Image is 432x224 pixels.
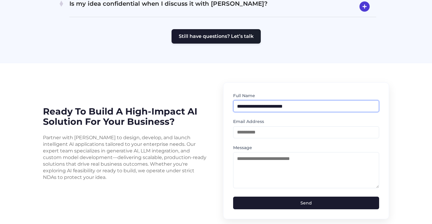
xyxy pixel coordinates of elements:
[43,106,209,127] h2: Ready to Build a High-Impact AI Solution for Your Business?
[233,92,379,99] label: Full Name
[233,144,379,151] label: Message
[43,134,209,181] p: Partner with [PERSON_NAME] to design, develop, and launch intelligent AI applications tailored to...
[233,197,379,209] button: Send
[172,29,261,44] button: Still have questions? Let’s talk
[233,118,379,125] label: Email Address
